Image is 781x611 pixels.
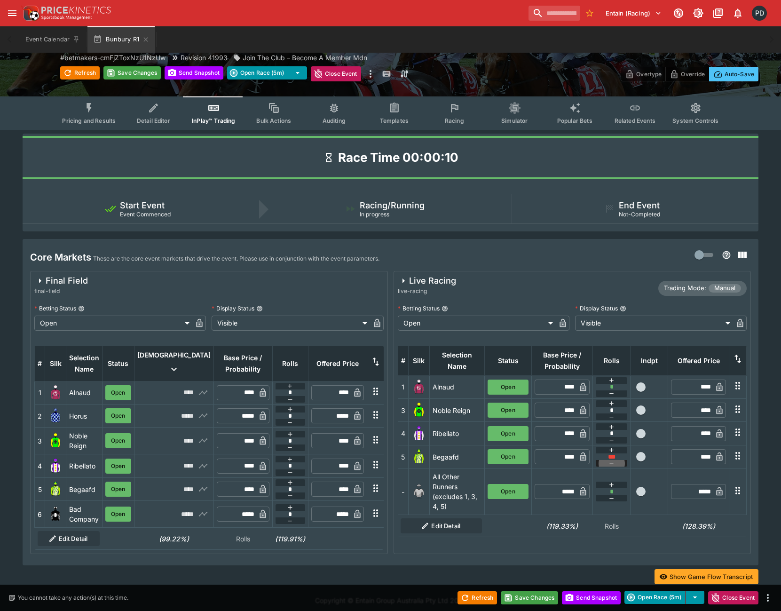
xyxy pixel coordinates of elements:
button: Save Changes [103,66,161,79]
div: Start From [621,67,758,81]
div: Open [34,316,193,331]
button: Open [488,426,529,441]
div: Final Field [34,275,88,286]
div: split button [227,66,307,79]
td: Bad Company [66,501,103,528]
th: Offered Price [308,346,367,381]
button: Send Snapshot [165,66,223,79]
button: Open [488,449,529,464]
td: Noble Reign [429,399,485,422]
td: 5 [398,445,408,468]
span: Auditing [323,117,346,124]
div: Open [398,316,556,331]
span: Not-Completed [619,211,660,218]
button: open drawer [4,5,21,22]
h6: (128.39%) [671,521,726,531]
span: InPlay™ Trading [192,117,235,124]
td: Begaafd [429,445,485,468]
button: Refresh [60,66,100,79]
button: Open [105,482,131,497]
th: Rolls [593,346,631,375]
span: Popular Bets [557,117,592,124]
p: Overtype [636,69,662,79]
button: Send Snapshot [562,591,621,604]
button: Close Event [708,591,758,604]
button: Open Race (5m) [624,591,686,604]
p: Rolls [216,534,269,544]
th: Silk [45,346,66,381]
button: Open [105,459,131,474]
span: In progress [360,211,389,218]
p: Copy To Clipboard [60,53,166,63]
div: split button [624,591,704,604]
p: Join The Club – Become A Member Mdn [243,53,367,63]
th: Base Price / Probability [213,346,272,381]
span: System Controls [672,117,718,124]
img: runner 2 [48,408,63,423]
button: Documentation [710,5,726,22]
td: Alnaud [429,375,485,398]
h6: (119.91%) [275,534,305,544]
th: [DEMOGRAPHIC_DATA] [134,346,213,381]
div: Live Racing [398,275,456,286]
span: Racing [445,117,464,124]
h1: Race Time 00:00:10 [338,150,458,166]
button: Edit Detail [401,518,482,533]
button: Select Tenant [600,6,667,21]
th: Base Price / Probability [532,346,593,375]
img: runner 4 [411,426,426,441]
div: Visible [575,316,734,331]
span: Event Commenced [120,211,171,218]
span: Manual [709,284,741,293]
td: Alnaud [66,381,103,404]
td: All Other Runners (excludes 1, 3, 4, 5) [429,468,485,515]
button: Display Status [620,305,626,312]
td: 1 [398,375,408,398]
span: Simulator [501,117,528,124]
td: 4 [398,422,408,445]
img: runner 6 [48,507,63,522]
td: 3 [35,428,45,454]
span: Bulk Actions [256,117,291,124]
p: Betting Status [34,304,76,312]
p: These are the core event markets that drive the event. Please use in conjunction with the event p... [93,254,379,263]
button: Auto-Save [709,67,758,81]
td: Ribellato [66,454,103,477]
p: Revision 41993 [181,53,228,63]
th: # [398,346,408,375]
th: Independent [631,346,668,375]
button: Refresh [458,591,497,604]
th: Silk [408,346,429,375]
button: Notifications [729,5,746,22]
button: Betting Status [78,305,85,312]
button: Betting Status [442,305,448,312]
th: Status [485,346,532,375]
button: Save Changes [501,591,558,604]
th: Rolls [272,346,308,381]
th: Offered Price [668,346,729,375]
p: You cannot take any action(s) at this time. [18,594,128,602]
div: Join The Club – Become A Member Mdn [233,53,367,63]
th: Selection Name [66,346,103,381]
button: Close Event [311,66,361,81]
button: Paul Dicioccio [749,3,770,24]
h5: Start Event [120,200,165,211]
p: Trading Mode: [664,284,706,293]
button: Edit Detail [38,531,100,546]
button: more [762,592,773,603]
button: select merge strategy [288,66,307,79]
span: final-field [34,286,88,296]
p: Rolls [596,521,628,531]
th: Status [103,346,134,381]
button: Open [488,403,529,418]
button: Display Status [256,305,263,312]
span: live-racing [398,286,456,296]
th: # [35,346,45,381]
p: Betting Status [398,304,440,312]
button: Open Race (5m) [227,66,288,79]
button: Override [665,67,709,81]
img: PriceKinetics Logo [21,4,39,23]
p: Auto-Save [725,69,754,79]
td: Horus [66,405,103,428]
img: runner 4 [48,459,63,474]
